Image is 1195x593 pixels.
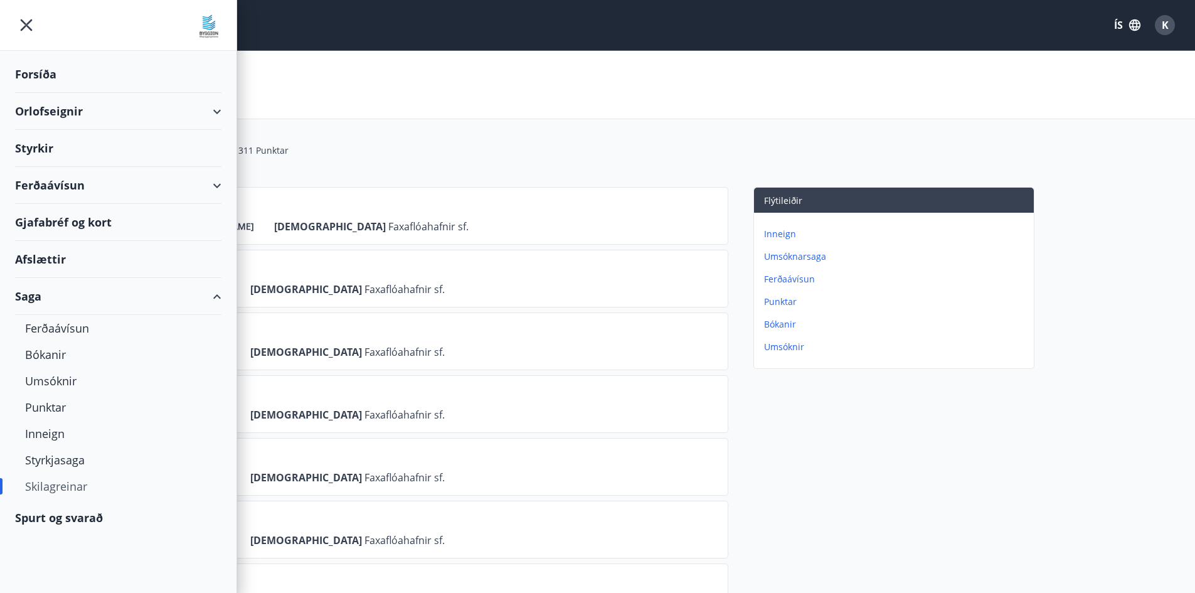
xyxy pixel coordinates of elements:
div: Inneign [25,420,211,447]
span: [DEMOGRAPHIC_DATA] [250,345,364,359]
div: Ferðaávísun [25,315,211,341]
span: Flýtileiðir [764,195,802,206]
p: Umsóknir [764,341,1029,353]
span: [DEMOGRAPHIC_DATA] [250,282,364,296]
div: Gjafabréf og kort [15,204,221,241]
div: Afslættir [15,241,221,278]
div: Spurt og svarað [15,500,221,536]
span: Faxaflóahafnir sf. [364,408,445,422]
p: Inneign [764,228,1029,240]
span: [DEMOGRAPHIC_DATA] [250,471,364,484]
div: Orlofseignir [15,93,221,130]
div: Saga [15,278,221,315]
button: K [1150,10,1180,40]
button: menu [15,14,38,36]
div: Styrkir [15,130,221,167]
span: 311 Punktar [238,144,289,157]
div: Umsóknir [25,368,211,394]
div: Forsíða [15,56,221,93]
span: K [1162,18,1169,32]
span: [DEMOGRAPHIC_DATA] [250,408,364,422]
span: [DEMOGRAPHIC_DATA] [274,220,388,233]
p: Umsóknarsaga [764,250,1029,263]
p: Punktar [764,296,1029,308]
span: [DEMOGRAPHIC_DATA] [250,533,364,547]
div: Bókanir [25,341,211,368]
span: Faxaflóahafnir sf. [364,533,445,547]
div: Punktar [25,394,211,420]
span: Faxaflóahafnir sf. [364,345,445,359]
img: union_logo [196,14,221,39]
span: Faxaflóahafnir sf. [364,471,445,484]
span: Faxaflóahafnir sf. [364,282,445,296]
p: Bókanir [764,318,1029,331]
button: ÍS [1107,14,1147,36]
p: Ferðaávísun [764,273,1029,286]
div: Ferðaávísun [15,167,221,204]
div: Styrkjasaga [25,447,211,473]
div: Skilagreinar [25,473,211,500]
span: Faxaflóahafnir sf. [388,220,469,233]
